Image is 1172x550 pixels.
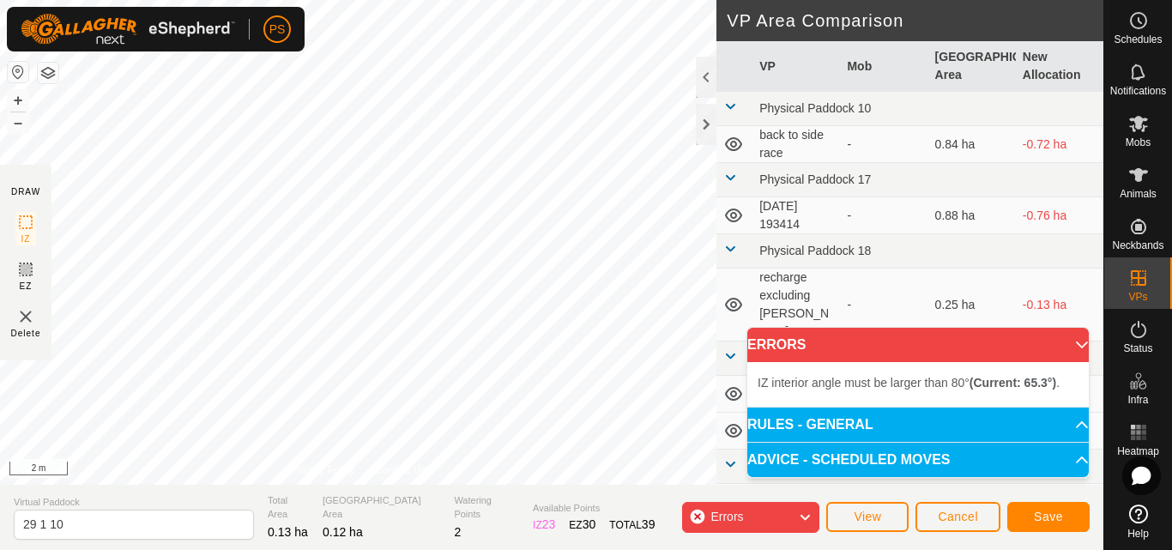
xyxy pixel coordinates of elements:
td: 27 0.0 [752,484,840,518]
span: 0.13 ha [268,525,308,539]
button: Reset Map [8,62,28,82]
span: [GEOGRAPHIC_DATA] Area [323,493,440,522]
div: IZ [533,516,555,534]
span: IZ [21,233,31,245]
img: VP [15,306,36,327]
h2: VP Area Comparison [727,10,1103,31]
th: [GEOGRAPHIC_DATA] Area [928,41,1016,92]
span: Mobs [1126,137,1151,148]
td: 0.25 ha [928,269,1016,341]
div: - [847,296,921,314]
th: Mob [840,41,927,92]
span: Cancel [938,510,978,523]
span: View [854,510,881,523]
span: Physical Paddock 18 [759,244,871,257]
td: back to side race [752,126,840,163]
span: 39 [642,517,655,531]
span: Save [1034,510,1063,523]
td: -0.72 ha [1016,126,1103,163]
td: 0.84 ha [928,126,1016,163]
span: Virtual Paddock [14,495,254,510]
td: 0.2 ha [928,484,1016,518]
img: Gallagher Logo [21,14,235,45]
button: Map Layers [38,63,58,83]
p-accordion-content: ERRORS [747,362,1089,407]
span: Heatmap [1117,446,1159,456]
td: [DATE] 193414 [752,197,840,234]
p-accordion-header: ERRORS [747,328,1089,362]
td: -0.76 ha [1016,197,1103,234]
p-accordion-header: RULES - GENERAL [747,408,1089,442]
div: DRAW [11,185,40,198]
span: 2 [454,525,461,539]
span: ERRORS [747,338,806,352]
b: (Current: 65.3°) [970,376,1056,390]
th: VP [752,41,840,92]
button: – [8,112,28,133]
span: Neckbands [1112,240,1163,251]
span: Watering Points [454,493,519,522]
td: 0.88 ha [928,197,1016,234]
a: Help [1104,498,1172,546]
td: -0.08 ha [1016,484,1103,518]
span: Errors [710,510,743,523]
div: TOTAL [609,516,655,534]
div: - [847,136,921,154]
span: PS [269,21,286,39]
span: Animals [1120,189,1157,199]
a: Privacy Policy [291,462,355,478]
span: Infra [1127,395,1148,405]
span: Notifications [1110,86,1166,96]
span: IZ interior angle must be larger than 80° . [758,376,1060,390]
button: Cancel [915,502,1000,532]
span: Physical Paddock 17 [759,172,871,186]
span: Status [1123,343,1152,354]
td: recharge excluding [PERSON_NAME] [752,269,840,341]
span: Available Points [533,501,655,516]
span: Total Area [268,493,309,522]
button: + [8,90,28,111]
span: Delete [11,327,41,340]
div: EZ [569,516,595,534]
p-accordion-header: ADVICE - SCHEDULED MOVES [747,443,1089,477]
span: EZ [20,280,33,293]
td: -0.13 ha [1016,269,1103,341]
span: Physical Paddock 10 [759,101,871,115]
span: 0.12 ha [323,525,363,539]
th: New Allocation [1016,41,1103,92]
button: View [826,502,909,532]
div: - [847,207,921,225]
span: 23 [542,517,556,531]
a: Contact Us [375,462,426,478]
span: Schedules [1114,34,1162,45]
span: ADVICE - SCHEDULED MOVES [747,453,950,467]
button: Save [1007,502,1090,532]
span: RULES - GENERAL [747,418,873,432]
span: VPs [1128,292,1147,302]
span: Help [1127,529,1149,539]
span: 30 [583,517,596,531]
